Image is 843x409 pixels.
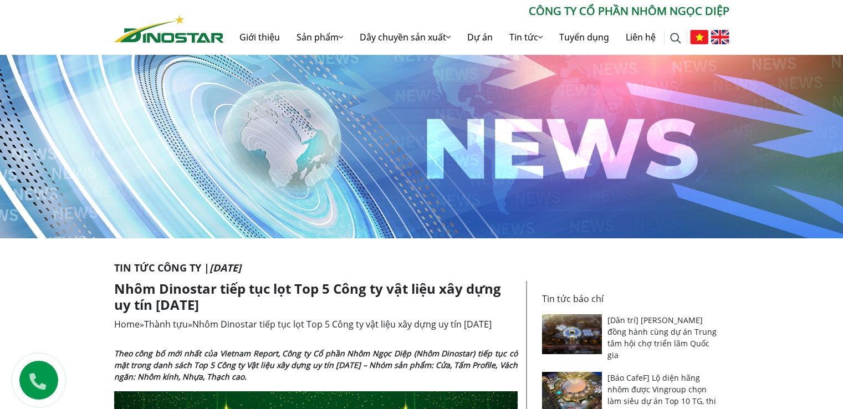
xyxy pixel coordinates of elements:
a: Sản phẩm [288,19,351,55]
a: [Dân trí] [PERSON_NAME] đồng hành cùng dự án Trung tâm hội chợ triển lãm Quốc gia [607,315,717,360]
span: Nhôm Dinostar tiếp tục lọt Top 5 Công ty vật liệu xây dựng uy tín [DATE] [192,318,492,330]
em: Theo công bố mới nhất của Vietnam Report, Công ty Cổ phần Nhôm Ngọc Diệp (Nhôm Dinostar) tiếp tục... [114,348,518,382]
img: [Dân trí] Nhôm Ngọc Diệp đồng hành cùng dự án Trung tâm hội chợ triển lãm Quốc gia [542,314,602,354]
img: search [670,33,681,44]
a: Thành tựu [144,318,188,330]
a: Home [114,318,140,330]
a: Tuyển dụng [551,19,617,55]
img: Tiếng Việt [690,30,708,44]
p: CÔNG TY CỔ PHẦN NHÔM NGỌC DIỆP [224,3,729,19]
i: [DATE] [210,261,241,274]
img: Nhôm Dinostar [114,15,224,43]
a: Dây chuyền sản xuất [351,19,459,55]
h1: Nhôm Dinostar tiếp tục lọt Top 5 Công ty vật liệu xây dựng uy tín [DATE] [114,281,518,313]
a: Dự án [459,19,501,55]
p: Tin tức báo chí [542,292,723,305]
img: English [711,30,729,44]
a: Liên hệ [617,19,664,55]
span: » » [114,318,492,330]
a: Giới thiệu [231,19,288,55]
p: Tin tức Công ty | [114,260,729,275]
a: Tin tức [501,19,551,55]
